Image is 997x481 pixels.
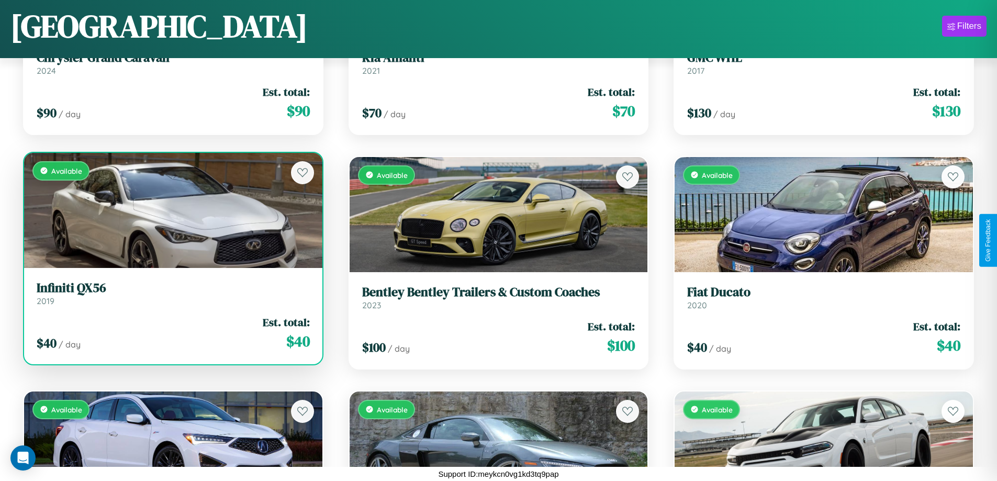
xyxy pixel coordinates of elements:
span: Est. total: [913,319,960,334]
span: $ 40 [687,339,707,356]
a: Bentley Bentley Trailers & Custom Coaches2023 [362,285,635,310]
a: Infiniti QX562019 [37,281,310,306]
h3: Chrysler Grand Caravan [37,50,310,65]
h1: [GEOGRAPHIC_DATA] [10,5,308,48]
span: $ 90 [37,104,57,121]
span: Est. total: [588,84,635,99]
span: Available [51,405,82,414]
span: / day [59,109,81,119]
span: $ 90 [287,100,310,121]
div: Filters [957,21,981,31]
span: Available [377,405,408,414]
a: Fiat Ducato2020 [687,285,960,310]
h3: Kia Amanti [362,50,635,65]
span: / day [709,343,731,354]
span: Available [51,166,82,175]
span: Available [702,405,733,414]
span: $ 130 [932,100,960,121]
span: Est. total: [263,315,310,330]
span: $ 100 [607,335,635,356]
h3: GMC WHL [687,50,960,65]
span: $ 40 [286,331,310,352]
span: 2023 [362,300,381,310]
span: / day [384,109,406,119]
span: 2017 [687,65,704,76]
span: Available [702,171,733,180]
span: / day [388,343,410,354]
span: $ 70 [362,104,382,121]
a: Chrysler Grand Caravan2024 [37,50,310,76]
span: Available [377,171,408,180]
span: $ 40 [37,334,57,352]
div: Give Feedback [984,219,992,262]
h3: Infiniti QX56 [37,281,310,296]
span: Est. total: [263,84,310,99]
span: Est. total: [588,319,635,334]
span: / day [713,109,735,119]
a: Kia Amanti2021 [362,50,635,76]
h3: Fiat Ducato [687,285,960,300]
span: 2024 [37,65,56,76]
span: 2020 [687,300,707,310]
h3: Bentley Bentley Trailers & Custom Coaches [362,285,635,300]
span: $ 130 [687,104,711,121]
span: $ 40 [937,335,960,356]
a: GMC WHL2017 [687,50,960,76]
span: / day [59,339,81,350]
div: Open Intercom Messenger [10,445,36,471]
span: Est. total: [913,84,960,99]
p: Support ID: meykcn0vg1kd3tq9pap [438,467,558,481]
span: 2021 [362,65,380,76]
span: $ 70 [612,100,635,121]
span: $ 100 [362,339,386,356]
button: Filters [942,16,987,37]
span: 2019 [37,296,54,306]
